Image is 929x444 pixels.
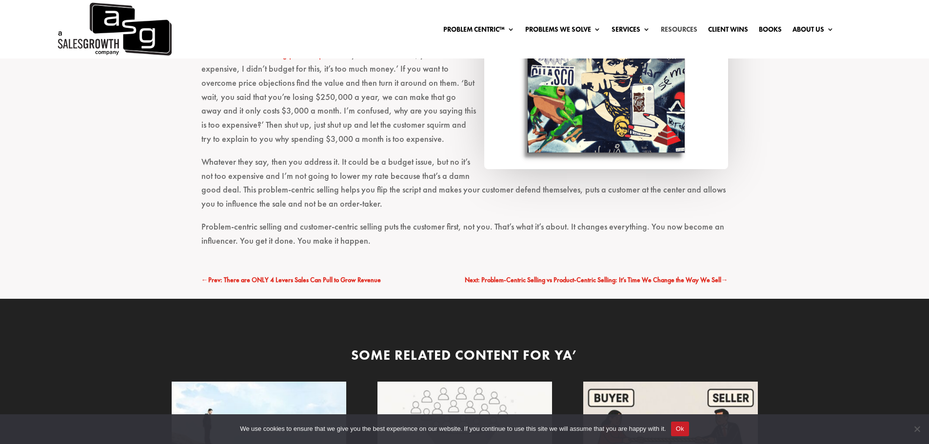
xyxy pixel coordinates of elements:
a: Services [612,26,650,37]
span: No [912,424,922,434]
div: Some Related Content for Ya’ [172,346,757,365]
a: About Us [792,26,834,37]
a: Next: Problem-Centric Selling vs Product-Centric Selling: It’s Time We Change the Way We Sell→ [465,274,728,286]
span: Next: Problem-Centric Selling vs Product-Centric Selling: It’s Time We Change the Way We Sell [465,275,721,284]
a: Client Wins [708,26,748,37]
p: Problem-centric selling and customer-centric selling puts the customer first, not you. That’s wha... [201,220,728,248]
a: Books [759,26,782,37]
a: Problems We Solve [525,26,601,37]
button: Ok [671,422,689,436]
span: We use cookies to ensure that we give you the best experience on our website. If you continue to ... [240,424,666,434]
span: Prev: There are ONLY 4 Levers Sales Can Pull to Grow Revenue [208,275,381,284]
span: → [721,275,728,284]
a: Problem Centric™ [443,26,514,37]
a: Resources [661,26,697,37]
p: ‘yeah I don’t know, you’re a little expensive, I didn’t budget for this, it’s too much money.’ If... [201,48,728,155]
span: ← [201,275,208,284]
p: Whatever they say, then you address it. It could be a budget issue, but no it’s not too expensive... [201,155,728,220]
a: ←Prev: There are ONLY 4 Levers Sales Can Pull to Grow Revenue [201,274,381,286]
